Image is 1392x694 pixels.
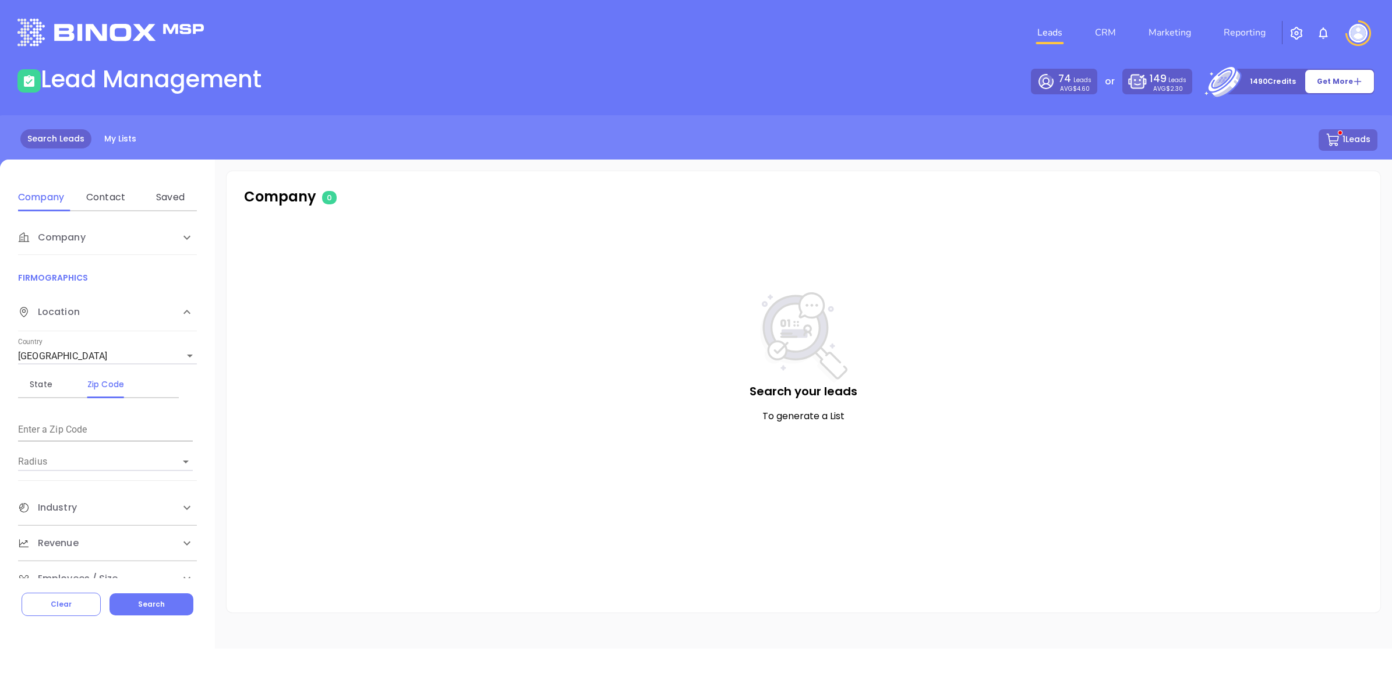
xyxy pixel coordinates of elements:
[83,190,129,204] div: Contact
[1150,72,1167,86] span: 149
[18,293,197,331] div: Location
[41,65,262,93] h1: Lead Management
[51,599,72,609] span: Clear
[1219,21,1270,44] a: Reporting
[18,271,197,284] p: FIRMOGRAPHICS
[18,339,43,346] label: Country
[250,409,1357,423] p: To generate a List
[18,377,64,391] div: State
[1144,21,1196,44] a: Marketing
[18,561,197,596] div: Employees / Size
[18,490,197,525] div: Industry
[18,572,118,586] span: Employees / Size
[138,599,165,609] span: Search
[18,220,197,255] div: Company
[97,129,143,148] a: My Lists
[760,292,847,383] img: NoSearch
[83,377,129,391] div: Zip Code
[244,186,558,207] p: Company
[1166,84,1183,93] span: $2.30
[178,454,194,470] button: Open
[250,383,1357,400] p: Search your leads
[1153,86,1183,91] p: AVG
[1060,86,1090,91] p: AVG
[17,19,204,46] img: logo
[1058,72,1091,86] p: Leads
[1289,26,1303,40] img: iconSetting
[18,526,197,561] div: Revenue
[18,190,64,204] div: Company
[18,347,197,366] div: [GEOGRAPHIC_DATA]
[1090,21,1121,44] a: CRM
[1033,21,1067,44] a: Leads
[22,593,101,616] button: Clear
[1316,26,1330,40] img: iconNotification
[18,231,86,245] span: Company
[20,129,91,148] a: Search Leads
[1305,69,1375,94] button: Get More
[1073,84,1090,93] span: $4.60
[18,501,77,515] span: Industry
[1105,75,1115,88] p: or
[1250,76,1296,87] p: 1490 Credits
[1150,72,1186,86] p: Leads
[1349,24,1368,43] img: user
[322,191,337,204] span: 0
[109,593,193,615] button: Search
[147,190,193,204] div: Saved
[1058,72,1071,86] span: 74
[18,536,79,550] span: Revenue
[18,305,80,319] span: Location
[1319,129,1377,151] button: 1Leads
